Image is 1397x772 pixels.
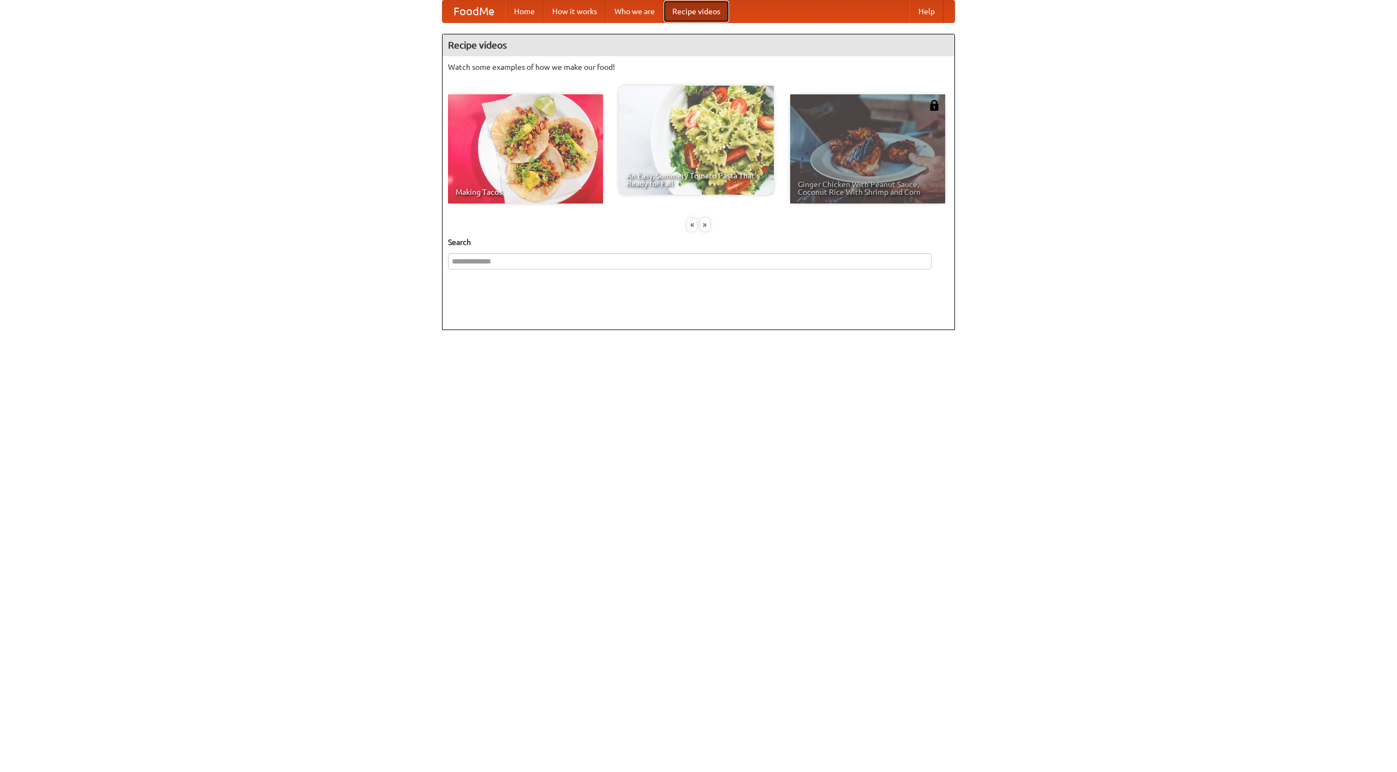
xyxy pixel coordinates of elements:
a: How it works [544,1,606,22]
a: Who we are [606,1,664,22]
div: » [700,218,710,231]
div: « [687,218,697,231]
a: FoodMe [443,1,505,22]
p: Watch some examples of how we make our food! [448,62,949,73]
h4: Recipe videos [443,34,954,56]
a: An Easy, Summery Tomato Pasta That's Ready for Fall [619,86,774,195]
a: Recipe videos [664,1,729,22]
a: Making Tacos [448,94,603,204]
img: 483408.png [929,100,940,111]
a: Home [505,1,544,22]
a: Help [910,1,944,22]
h5: Search [448,237,949,248]
span: Making Tacos [456,188,595,196]
span: An Easy, Summery Tomato Pasta That's Ready for Fall [626,172,766,187]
